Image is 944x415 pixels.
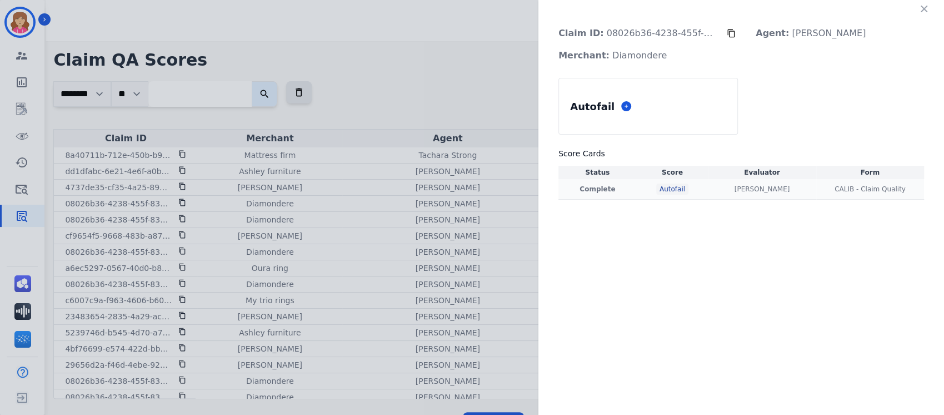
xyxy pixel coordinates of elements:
th: Score [637,166,708,179]
th: Evaluator [708,166,816,179]
strong: Claim ID: [558,28,603,38]
span: CALIB - Claim Quality [835,185,906,194]
h3: Score Cards [558,148,924,159]
p: Diamondere [550,45,676,67]
div: Autofail [568,97,617,116]
p: 08026b36-4238-455f-832e-bcdcc263af9a [550,22,727,45]
p: Complete [561,185,635,194]
strong: Agent: [756,28,789,38]
div: Autofail [656,184,688,195]
th: Status [558,166,637,179]
p: [PERSON_NAME] [747,22,875,45]
th: Form [816,166,924,179]
strong: Merchant: [558,50,610,61]
p: [PERSON_NAME] [734,185,790,194]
